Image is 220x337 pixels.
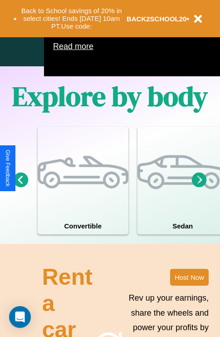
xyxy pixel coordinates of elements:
[12,78,208,115] h1: Explore by body
[127,15,187,23] b: BACK2SCHOOL20
[5,150,11,187] div: Give Feedback
[9,306,31,328] div: Open Intercom Messenger
[17,5,127,33] button: Back to School savings of 20% in select cities! Ends [DATE] 10am PT.Use code:
[38,218,128,234] h4: Convertible
[170,269,209,286] button: Host Now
